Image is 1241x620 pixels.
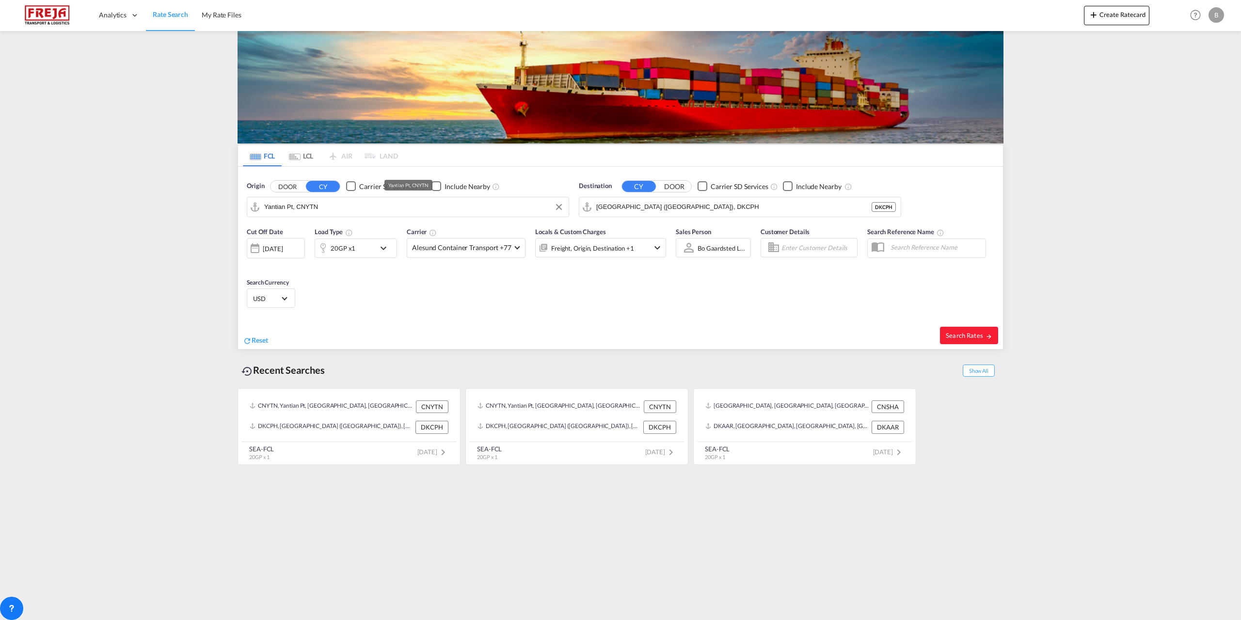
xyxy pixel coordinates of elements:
img: LCL+%26+FCL+BACKGROUND.png [238,31,1003,143]
recent-search-card: CNYTN, Yantian Pt, [GEOGRAPHIC_DATA], [GEOGRAPHIC_DATA] & [GEOGRAPHIC_DATA], [GEOGRAPHIC_DATA] CN... [238,388,461,465]
div: DKCPH, Copenhagen (Kobenhavn), Denmark, Northern Europe, Europe [477,421,641,433]
button: DOOR [657,181,691,192]
div: Origin DOOR CY Checkbox No InkUnchecked: Search for CY (Container Yard) services for all selected... [238,167,1003,349]
span: Help [1187,7,1204,23]
div: Freight Origin Destination Factory Stuffingicon-chevron-down [535,238,666,257]
div: 20GP x1 [331,241,355,255]
md-tab-item: FCL [243,145,282,166]
input: Search Reference Name [886,240,986,254]
md-icon: icon-backup-restore [241,366,253,377]
span: 20GP x 1 [249,454,270,460]
div: Recent Searches [238,359,329,381]
div: CNYTN, Yantian Pt, China, Greater China & Far East Asia, Asia Pacific [250,400,414,413]
span: Sales Person [676,228,711,236]
recent-search-card: [GEOGRAPHIC_DATA], [GEOGRAPHIC_DATA], [GEOGRAPHIC_DATA], [GEOGRAPHIC_DATA] & [GEOGRAPHIC_DATA], [... [693,388,916,465]
div: CNYTN [644,400,676,413]
md-checkbox: Checkbox No Ink [783,181,842,191]
div: SEA-FCL [477,445,502,453]
span: Locals & Custom Charges [535,228,606,236]
div: Include Nearby [445,182,490,191]
div: Carrier SD Services [711,182,768,191]
div: B [1209,7,1224,23]
md-icon: Unchecked: Ignores neighbouring ports when fetching rates.Checked : Includes neighbouring ports w... [492,183,500,191]
md-checkbox: Checkbox No Ink [346,181,417,191]
button: icon-plus 400-fgCreate Ratecard [1084,6,1149,25]
span: [DATE] [645,448,677,456]
div: SEA-FCL [249,445,274,453]
div: icon-refreshReset [243,335,268,346]
md-checkbox: Checkbox No Ink [431,181,490,191]
md-icon: The selected Trucker/Carrierwill be displayed in the rate results If the rates are from another f... [429,229,437,237]
div: DKCPH [415,421,448,433]
span: Search Rates [946,332,992,339]
md-pagination-wrapper: Use the left and right arrow keys to navigate between tabs [243,145,398,166]
div: [DATE] [247,238,305,258]
md-select: Select Currency: $ USDUnited States Dollar [252,291,290,305]
div: Freight Origin Destination Factory Stuffing [551,241,634,255]
md-tab-item: LCL [282,145,320,166]
div: DKAAR [872,421,904,433]
div: Help [1187,7,1209,24]
md-input-container: Copenhagen (Kobenhavn), DKCPH [579,197,901,217]
button: CY [622,181,656,192]
md-datepicker: Select [247,257,254,270]
span: 20GP x 1 [477,454,497,460]
button: Clear Input [552,200,566,214]
div: Include Nearby [796,182,842,191]
span: Search Reference Name [867,228,944,236]
span: 20GP x 1 [705,454,725,460]
button: CY [306,181,340,192]
md-input-container: Yantian Pt, CNYTN [247,197,569,217]
md-select: Sales Person: Bo Gaardsted Lumbye [697,241,748,255]
div: SEA-FCL [705,445,730,453]
div: DKCPH [643,421,676,433]
input: Search by Port [264,200,564,214]
md-icon: icon-refresh [243,336,252,345]
span: [DATE] [873,448,905,456]
span: Load Type [315,228,353,236]
span: Analytics [99,10,127,20]
recent-search-card: CNYTN, Yantian Pt, [GEOGRAPHIC_DATA], [GEOGRAPHIC_DATA] & [GEOGRAPHIC_DATA], [GEOGRAPHIC_DATA] CN... [465,388,688,465]
md-icon: icon-chevron-right [665,446,677,458]
div: 20GP x1icon-chevron-down [315,238,397,258]
md-icon: Unchecked: Search for CY (Container Yard) services for all selected carriers.Checked : Search for... [770,183,778,191]
md-icon: icon-information-outline [345,229,353,237]
input: Search by Port [596,200,872,214]
span: My Rate Files [202,11,241,19]
span: Customer Details [761,228,810,236]
md-icon: Your search will be saved by the below given name [937,229,944,237]
span: Alesund Container Transport +77 [412,243,511,253]
div: CNSHA, Shanghai, China, Greater China & Far East Asia, Asia Pacific [705,400,869,413]
span: Reset [252,336,268,344]
md-icon: icon-chevron-right [437,446,449,458]
md-icon: icon-arrow-right [986,333,992,340]
md-icon: Unchecked: Ignores neighbouring ports when fetching rates.Checked : Includes neighbouring ports w... [844,183,852,191]
span: [DATE] [417,448,449,456]
span: Rate Search [153,10,188,18]
div: CNYTN [416,400,448,413]
div: Bo Gaardsted Lumbye [698,244,759,252]
button: DOOR [270,181,304,192]
div: DKCPH, Copenhagen (Kobenhavn), Denmark, Northern Europe, Europe [250,421,413,433]
div: DKCPH [872,202,896,212]
div: Yantian Pt, CNYTN [388,180,429,191]
div: DKAAR, Aarhus, Denmark, Northern Europe, Europe [705,421,869,433]
div: Carrier SD Services [359,182,417,191]
span: USD [253,294,280,303]
span: Show All [963,365,995,377]
span: Search Currency [247,279,289,286]
div: CNYTN, Yantian Pt, China, Greater China & Far East Asia, Asia Pacific [477,400,641,413]
md-icon: icon-chevron-right [893,446,905,458]
input: Enter Customer Details [781,240,854,255]
md-icon: icon-chevron-down [378,242,394,254]
md-icon: icon-chevron-down [652,242,663,254]
img: 586607c025bf11f083711d99603023e7.png [15,4,80,26]
md-icon: icon-plus 400-fg [1088,9,1099,20]
div: [DATE] [263,244,283,253]
span: Destination [579,181,612,191]
span: Origin [247,181,264,191]
span: Carrier [407,228,437,236]
div: CNSHA [872,400,904,413]
span: Cut Off Date [247,228,283,236]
